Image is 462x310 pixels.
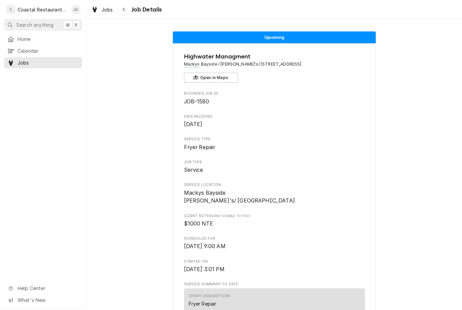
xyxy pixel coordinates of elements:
span: Job Type [184,166,365,174]
div: Fryer Repair [189,300,216,307]
span: What's New [18,296,78,304]
span: Started On [184,265,365,273]
a: Calendar [4,45,82,56]
div: Roopairs Job ID [184,91,365,105]
span: Service Location [184,182,365,188]
span: Address [184,61,365,67]
div: Scheduled For [184,236,365,251]
span: [object Object] [184,220,365,228]
button: Search anything⌘K [4,19,82,31]
span: Fryer Repair [184,144,215,150]
span: ⌘ [65,21,70,28]
a: Go to Help Center [4,283,82,294]
div: Date Received [184,114,365,128]
div: Coastal Restaurant Repair [18,6,67,13]
span: Search anything [16,21,53,28]
a: Jobs [89,4,116,15]
span: Name [184,52,365,61]
div: Client Information [184,52,365,83]
span: Upcoming [264,35,284,40]
div: Service Type [184,137,365,151]
span: Scheduled For [184,242,365,251]
span: JOB-1580 [184,98,209,105]
a: Home [4,33,82,45]
div: Status [173,31,376,43]
span: K [75,21,78,28]
span: Service Summary To Date [184,282,365,287]
span: Job Type [184,160,365,165]
span: Service Location [184,189,365,205]
div: C [6,5,16,14]
span: Roopairs Job ID [184,91,365,96]
span: Started On [184,259,365,264]
span: [DATE] [184,121,203,127]
span: Date Received [184,120,365,128]
span: Help Center [18,285,78,292]
span: $1000 NTE [184,220,213,227]
span: Job Details [130,5,162,14]
span: Jobs [18,59,79,66]
div: Short Description [189,293,230,299]
div: James Gatton's Avatar [71,5,80,14]
span: Scheduled For [184,236,365,241]
div: Job Type [184,160,365,174]
a: Go to What's New [4,294,82,306]
span: [DATE] 9:00 AM [184,243,226,249]
button: Navigate back [119,4,130,15]
div: Started On [184,259,365,273]
span: Client Notes [184,213,365,219]
span: Service [184,167,203,173]
span: Service Type [184,143,365,151]
a: Jobs [4,57,82,68]
div: Service Location [184,182,365,205]
span: Date Received [184,114,365,119]
span: (Only Visible to You) [212,214,250,218]
div: [object Object] [184,213,365,228]
span: Service Type [184,137,365,142]
div: JG [71,5,80,14]
span: Jobs [101,6,113,13]
span: Mackys Bayside [PERSON_NAME]'s/ [GEOGRAPHIC_DATA] [184,190,295,204]
span: Home [18,35,79,43]
button: Open in Maps [184,73,238,83]
span: Calendar [18,47,79,54]
span: Roopairs Job ID [184,98,365,106]
span: [DATE] 3:01 PM [184,266,225,272]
